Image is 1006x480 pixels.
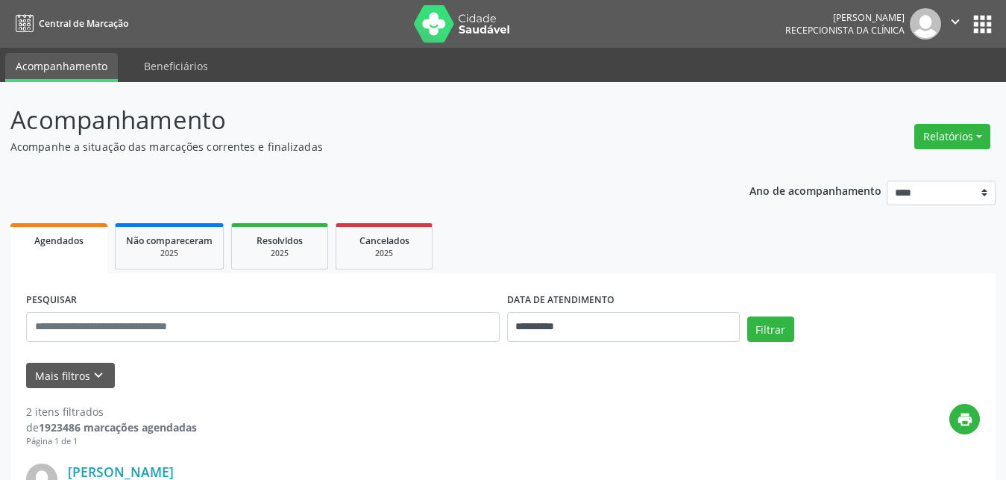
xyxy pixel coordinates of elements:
i:  [947,13,963,30]
a: Acompanhamento [5,53,118,82]
span: Cancelados [359,234,409,247]
label: DATA DE ATENDIMENTO [507,289,614,312]
a: [PERSON_NAME] [68,464,174,480]
div: 2025 [347,248,421,259]
strong: 1923486 marcações agendadas [39,420,197,434]
div: de [26,420,197,435]
i: print [957,411,973,428]
i: keyboard_arrow_down [90,367,107,384]
button: Relatórios [914,124,990,149]
button: Filtrar [747,317,794,342]
span: Agendados [34,234,84,247]
span: Recepcionista da clínica [785,24,905,37]
div: [PERSON_NAME] [785,11,905,24]
button: Mais filtroskeyboard_arrow_down [26,363,115,389]
button: print [949,404,980,434]
div: 2025 [126,248,213,259]
span: Resolvidos [257,234,303,247]
p: Ano de acompanhamento [749,181,881,199]
div: 2 itens filtrados [26,404,197,420]
button: apps [969,11,996,37]
a: Beneficiários [133,53,219,79]
div: 2025 [242,248,317,259]
a: Central de Marcação [10,11,128,36]
div: Página 1 de 1 [26,435,197,448]
label: PESQUISAR [26,289,77,312]
p: Acompanhamento [10,102,700,139]
img: img [910,8,941,40]
span: Central de Marcação [39,17,128,30]
span: Não compareceram [126,234,213,247]
button:  [941,8,969,40]
p: Acompanhe a situação das marcações correntes e finalizadas [10,139,700,155]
